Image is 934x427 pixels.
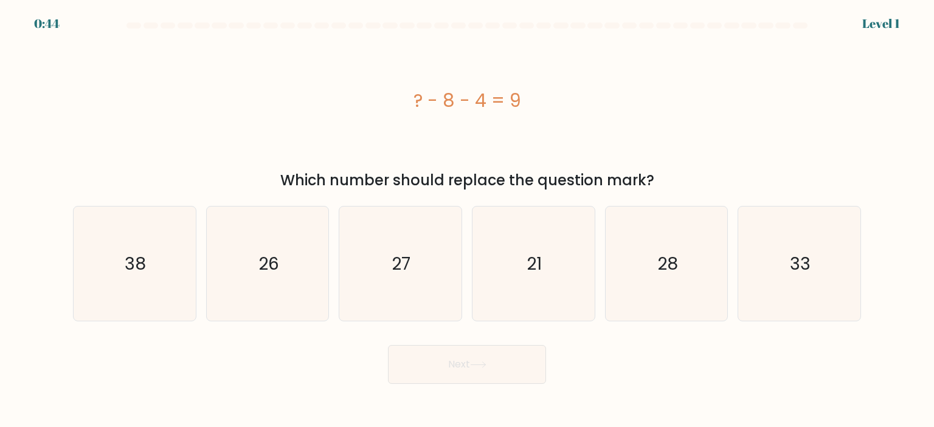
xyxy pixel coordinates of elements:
[73,87,861,114] div: ? - 8 - 4 = 9
[34,15,60,33] div: 0:44
[527,251,542,276] text: 21
[790,251,811,276] text: 33
[80,169,854,191] div: Which number should replace the question mark?
[258,251,279,276] text: 26
[862,15,900,33] div: Level 1
[388,345,546,384] button: Next
[392,251,411,276] text: 27
[657,251,678,276] text: 28
[125,251,147,276] text: 38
